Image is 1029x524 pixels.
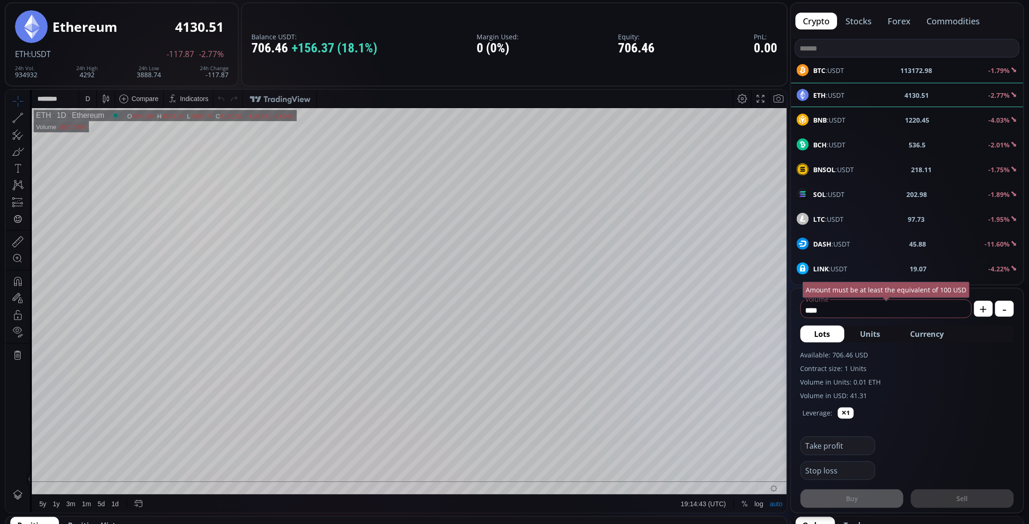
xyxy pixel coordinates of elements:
div: L [181,23,185,30]
b: 97.73 [908,214,925,224]
b: LINK [814,264,829,273]
div: H [152,23,156,30]
span: -2.77% [199,50,224,58]
label: Margin Used: [477,33,519,40]
b: SOL [814,190,826,199]
div: 4130.52 [215,23,237,30]
div: 3m [61,410,70,418]
span: :USDT [814,115,846,125]
b: LTC [814,215,825,224]
div: 3888.74 [137,65,161,78]
span: :USDT [814,140,846,150]
div: Ethereum [52,20,118,34]
button: 19:14:43 (UTC) [672,405,724,423]
div: Ethereum [60,22,98,30]
div: 934932 [15,65,37,78]
span: Lots [815,328,831,340]
div: Compare [126,5,153,13]
span: :USDT [814,65,845,75]
div: 1d [106,410,113,418]
label: PnL: [754,33,778,40]
b: -1.89% [989,190,1010,199]
div: 24h Vol. [15,65,37,71]
b: -4.03% [989,116,1010,124]
div: 5y [34,410,41,418]
div: 1y [47,410,54,418]
div: 4263.38 [156,23,178,30]
span: :USDT [814,189,845,199]
div: −110.33 (−2.60%) [240,23,288,30]
div: 0 (0%) [477,41,519,56]
b: -2.01% [989,140,1010,149]
div: 706.46 [251,41,377,56]
label: Volume in Units: 0.01 ETH [801,377,1014,387]
button: Units [846,326,895,342]
button: Lots [801,326,845,342]
label: Volume in USD: 41.31 [801,391,1014,400]
b: -1.75% [989,165,1010,174]
div: 5d [92,410,100,418]
div: -117.87 [200,65,228,78]
button: forex [881,13,919,29]
b: 536.5 [909,140,926,150]
span: Units [860,328,881,340]
div: Amount must be at least the equivalent of 100 USD [803,282,970,298]
div: 1D [45,22,60,30]
span: :USDT [29,49,51,59]
div: O [122,23,127,30]
button: + [974,301,993,317]
button: crypto [796,13,838,29]
div: ETH [30,22,45,30]
div: Volume [30,34,51,41]
label: Leverage: [803,408,833,418]
b: -11.60% [985,240,1010,248]
div: Toggle Percentage [733,405,746,423]
div: 0.00 [754,41,778,56]
div: 24h Low [137,65,161,71]
div: auto [764,410,777,418]
div: C [210,23,215,30]
div: D [80,5,84,13]
b: BCH [814,140,827,149]
div: Go to [125,405,140,423]
button: Currency [897,326,958,342]
button: commodities [919,13,988,29]
div: 1m [76,410,85,418]
span: +156.37 (18.1%) [292,41,377,56]
label: Contract size: 1 Units [801,364,1014,373]
div: Indicators [175,5,203,13]
button: ✕1 [838,408,854,419]
b: 218.11 [911,165,932,175]
div: Hide Drawings Toolbar [22,383,26,396]
b: -1.95% [989,215,1010,224]
span: Currency [911,328,944,340]
div: Toggle Auto Scale [761,405,780,423]
div:  [8,125,16,134]
b: BNSOL [814,165,836,174]
b: 45.88 [910,239,926,249]
span: ETH [15,49,29,59]
b: 202.98 [907,189,927,199]
b: 113172.98 [901,65,933,75]
div: 3888.74 [185,23,207,30]
span: :USDT [814,165,854,175]
div: Toggle Log Scale [746,405,761,423]
span: 19:14:43 (UTC) [676,410,720,418]
div: 4292 [76,65,98,78]
b: 1220.45 [905,115,930,125]
div: Market open [106,22,114,30]
label: Available: 706.46 USD [801,350,1014,360]
label: Balance USDT: [251,33,377,40]
b: BNB [814,116,827,124]
b: 19.07 [910,264,927,274]
label: Equity: [618,33,655,40]
b: -1.79% [989,66,1010,75]
div: 4130.51 [175,20,224,34]
div: log [749,410,758,418]
div: 706.46 [618,41,655,56]
div: 24h High [76,65,98,71]
b: -4.22% [989,264,1010,273]
span: :USDT [814,264,848,274]
div: 855.788K [54,34,81,41]
b: DASH [814,240,832,248]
